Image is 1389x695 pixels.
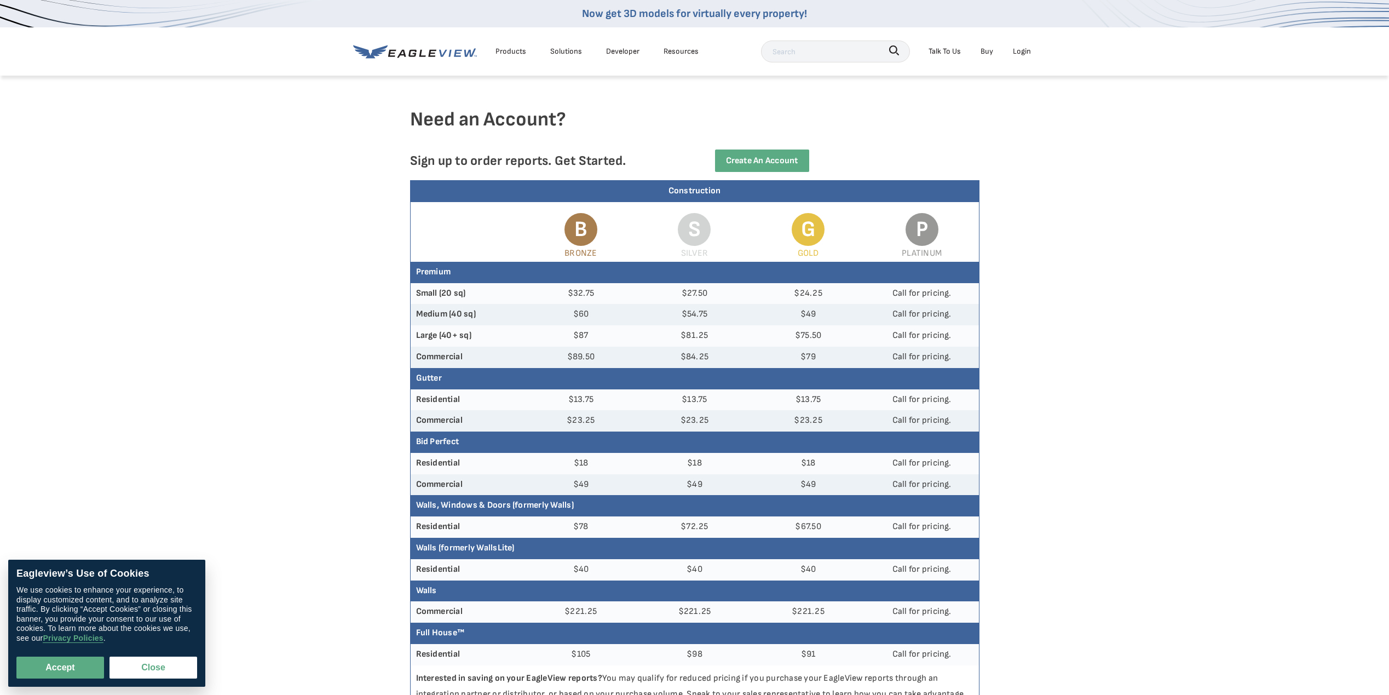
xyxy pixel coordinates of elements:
td: $24.25 [751,283,865,305]
a: Create an Account [715,150,809,172]
span: S [678,213,711,246]
td: $87 [524,325,638,347]
th: Residential [411,389,525,411]
td: $13.75 [638,389,752,411]
th: Walls (formerly WallsLite) [411,538,979,559]
td: $49 [638,474,752,496]
div: Login [1013,44,1031,58]
td: $81.25 [638,325,752,347]
td: $18 [524,453,638,474]
a: Developer [606,44,639,58]
td: $105 [524,644,638,665]
td: $221.25 [751,601,865,623]
a: Privacy Policies [43,634,103,643]
span: Bronze [564,248,597,259]
td: Call for pricing. [865,601,979,623]
td: $23.25 [524,410,638,432]
th: Large (40+ sq) [411,325,525,347]
td: $75.50 [751,325,865,347]
td: Call for pricing. [865,304,979,325]
th: Residential [411,559,525,581]
td: $40 [524,559,638,581]
th: Walls, Windows & Doors (formerly Walls) [411,495,979,516]
p: Sign up to order reports. Get Started. [410,153,677,169]
a: Now get 3D models for virtually every property! [582,7,807,20]
td: Call for pricing. [865,283,979,305]
td: $89.50 [524,347,638,368]
div: Eagleview’s Use of Cookies [16,568,197,580]
th: Commercial [411,474,525,496]
td: Call for pricing. [865,410,979,432]
td: $91 [751,644,865,665]
button: Accept [16,657,104,679]
th: Residential [411,516,525,538]
div: Construction [411,181,979,202]
td: $23.25 [751,410,865,432]
td: Call for pricing. [865,347,979,368]
th: Premium [411,262,979,283]
h4: Need an Account? [410,107,979,150]
td: $67.50 [751,516,865,538]
th: Walls [411,581,979,602]
td: $40 [751,559,865,581]
td: Call for pricing. [865,516,979,538]
strong: Interested in saving on your EagleView reports? [416,673,602,683]
th: Medium (40 sq) [411,304,525,325]
td: Call for pricing. [865,325,979,347]
td: $60 [524,304,638,325]
input: Search [761,41,910,62]
td: $79 [751,347,865,368]
th: Residential [411,644,525,665]
td: $18 [638,453,752,474]
span: B [564,213,597,246]
th: Bid Perfect [411,432,979,453]
td: $49 [751,474,865,496]
th: Residential [411,453,525,474]
td: $13.75 [524,389,638,411]
div: Talk To Us [929,44,961,58]
span: Gold [798,248,819,259]
span: Silver [681,248,708,259]
div: We use cookies to enhance your experience, to display customized content, and to analyze site tra... [16,585,197,643]
span: Platinum [902,248,942,259]
button: Close [109,657,197,679]
td: $13.75 [751,389,865,411]
td: $40 [638,559,752,581]
td: $98 [638,644,752,665]
td: $84.25 [638,347,752,368]
th: Commercial [411,347,525,368]
td: $49 [524,474,638,496]
td: $72.25 [638,516,752,538]
td: $221.25 [524,601,638,623]
td: $27.50 [638,283,752,305]
span: G [792,213,825,246]
th: Small (20 sq) [411,283,525,305]
div: Resources [664,44,699,58]
td: Call for pricing. [865,389,979,411]
td: $49 [751,304,865,325]
td: $221.25 [638,601,752,623]
div: Solutions [550,44,582,58]
div: Products [495,44,526,58]
th: Gutter [411,368,979,389]
td: $32.75 [524,283,638,305]
td: Call for pricing. [865,644,979,665]
td: Call for pricing. [865,559,979,581]
td: $54.75 [638,304,752,325]
th: Commercial [411,601,525,623]
td: $18 [751,453,865,474]
th: Full House™ [411,623,979,644]
a: Buy [981,44,993,58]
td: Call for pricing. [865,453,979,474]
td: $23.25 [638,410,752,432]
td: $78 [524,516,638,538]
span: P [906,213,938,246]
th: Commercial [411,410,525,432]
td: Call for pricing. [865,474,979,496]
